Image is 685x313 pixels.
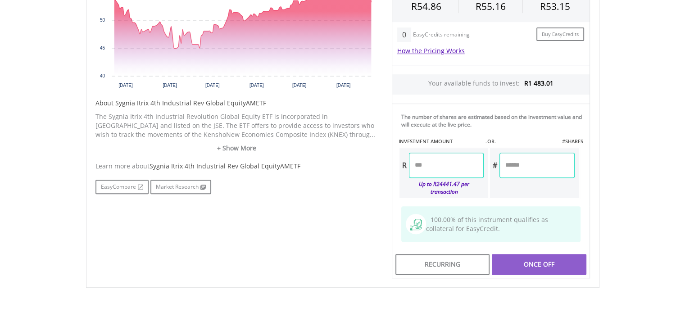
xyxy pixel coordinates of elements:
[399,178,484,198] div: Up to R24441.47 per transaction
[399,153,409,178] div: R
[100,45,105,50] text: 45
[95,112,378,139] p: The Sygnia Itrix 4th Industrial Revolution Global Equity ETF is incorporated in [GEOGRAPHIC_DATA]...
[536,27,584,41] a: Buy EasyCredits
[336,83,350,88] text: [DATE]
[292,83,306,88] text: [DATE]
[205,83,220,88] text: [DATE]
[410,219,422,231] img: collateral-qualifying-green.svg
[401,113,586,128] div: The number of shares are estimated based on the investment value and will execute at the live price.
[397,27,411,42] div: 0
[250,83,264,88] text: [DATE]
[100,73,105,78] text: 40
[95,162,378,171] div: Learn more about
[426,215,548,233] span: 100.00% of this instrument qualifies as collateral for EasyCredit.
[562,138,583,145] label: #SHARES
[95,144,378,153] a: + Show More
[163,83,177,88] text: [DATE]
[118,83,133,88] text: [DATE]
[524,79,553,87] span: R1 483.01
[485,138,496,145] label: -OR-
[492,254,586,275] div: Once Off
[95,99,378,108] h5: About Sygnia Itrix 4th Industrial Rev Global EquityAMETF
[100,18,105,23] text: 50
[399,138,453,145] label: INVESTMENT AMOUNT
[395,254,490,275] div: Recurring
[490,153,499,178] div: #
[392,74,590,95] div: Your available funds to invest:
[413,32,470,39] div: EasyCredits remaining
[150,162,300,170] span: Sygnia Itrix 4th Industrial Rev Global EquityAMETF
[397,46,465,55] a: How the Pricing Works
[150,180,211,194] a: Market Research
[95,180,149,194] a: EasyCompare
